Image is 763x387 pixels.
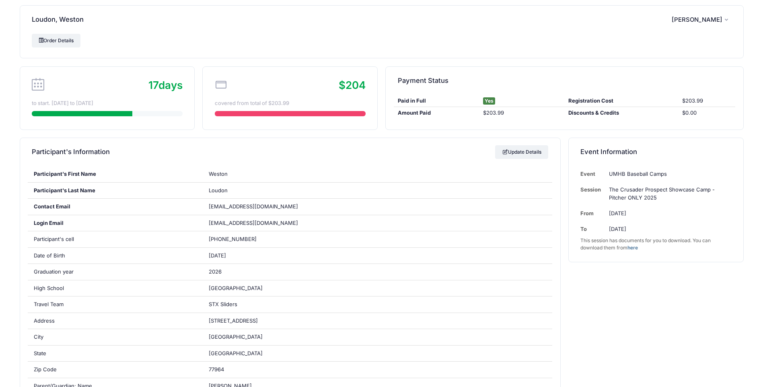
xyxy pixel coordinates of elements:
div: Participant's Last Name [28,183,203,199]
div: Registration Cost [564,97,678,105]
div: $203.99 [479,109,564,117]
span: STX Sliders [209,301,237,307]
div: State [28,346,203,362]
div: Zip Code [28,362,203,378]
span: Yes [483,97,495,105]
span: Loudon [209,187,228,193]
span: [PERSON_NAME] [672,16,722,23]
td: [DATE] [605,206,731,221]
h4: Payment Status [398,69,448,92]
span: [GEOGRAPHIC_DATA] [209,333,263,340]
span: [EMAIL_ADDRESS][DOMAIN_NAME] [209,203,298,210]
button: [PERSON_NAME] [672,10,732,29]
div: Address [28,313,203,329]
div: Discounts & Credits [564,109,678,117]
h4: Participant's Information [32,141,110,164]
div: days [148,77,183,93]
div: Login Email [28,215,203,231]
div: Paid in Full [394,97,479,105]
div: Date of Birth [28,248,203,264]
span: [STREET_ADDRESS] [209,317,258,324]
a: Update Details [495,145,549,159]
td: Session [580,182,605,206]
span: [EMAIL_ADDRESS][DOMAIN_NAME] [209,219,309,227]
span: [DATE] [209,252,226,259]
div: to start. [DATE] to [DATE] [32,99,183,107]
td: The Crusader Prospect Showcase Camp - Pitcher ONLY 2025 [605,182,731,206]
td: From [580,206,605,221]
span: 2026 [209,268,222,275]
td: UMHB Baseball Camps [605,166,731,182]
a: here [627,245,638,251]
span: Weston [209,171,228,177]
div: City [28,329,203,345]
td: Event [580,166,605,182]
div: Participant's cell [28,231,203,247]
span: [GEOGRAPHIC_DATA] [209,285,263,291]
a: Order Details [32,34,81,47]
span: 17 [148,79,158,91]
span: [PHONE_NUMBER] [209,236,257,242]
div: Graduation year [28,264,203,280]
div: High School [28,280,203,296]
div: Travel Team [28,296,203,313]
h4: Event Information [580,141,637,164]
span: [GEOGRAPHIC_DATA] [209,350,263,356]
td: To [580,221,605,237]
div: $203.99 [678,97,735,105]
span: 77964 [209,366,224,373]
div: Participant's First Name [28,166,203,182]
div: This session has documents for you to download. You can download them from [580,237,731,251]
div: Amount Paid [394,109,479,117]
td: [DATE] [605,221,731,237]
div: Contact Email [28,199,203,215]
div: $0.00 [678,109,735,117]
div: covered from total of $203.99 [215,99,366,107]
span: $204 [339,79,366,91]
h4: Loudon, Weston [32,8,84,31]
